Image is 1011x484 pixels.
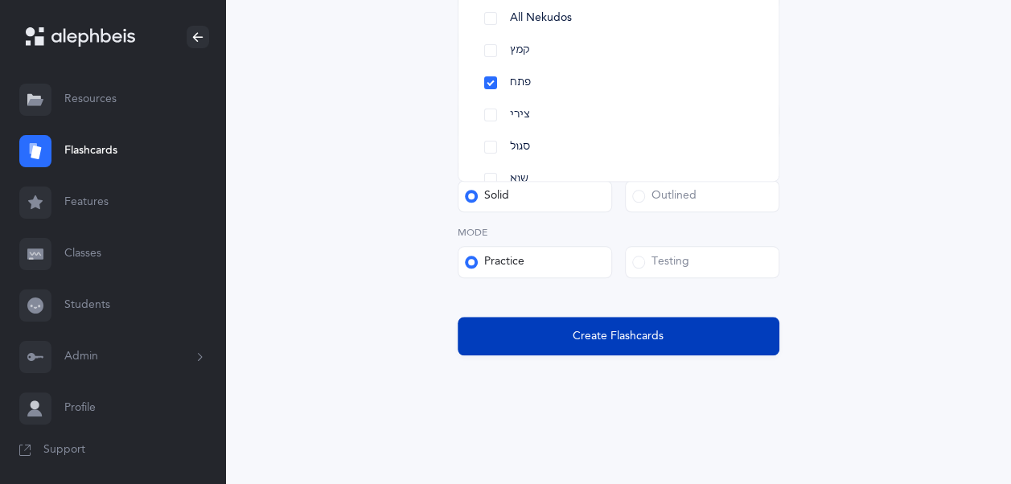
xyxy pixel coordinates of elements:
[510,172,528,187] span: שוא
[43,442,85,458] span: Support
[458,317,779,355] button: Create Flashcards
[510,140,530,154] span: סגול
[458,225,779,240] label: Mode
[510,108,530,122] span: צירי
[465,254,524,270] div: Practice
[632,188,697,204] div: Outlined
[510,11,572,26] span: All Nekudos
[632,254,689,270] div: Testing
[510,43,530,58] span: קמץ
[510,76,531,90] span: פתח
[573,328,664,345] span: Create Flashcards
[465,188,509,204] div: Solid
